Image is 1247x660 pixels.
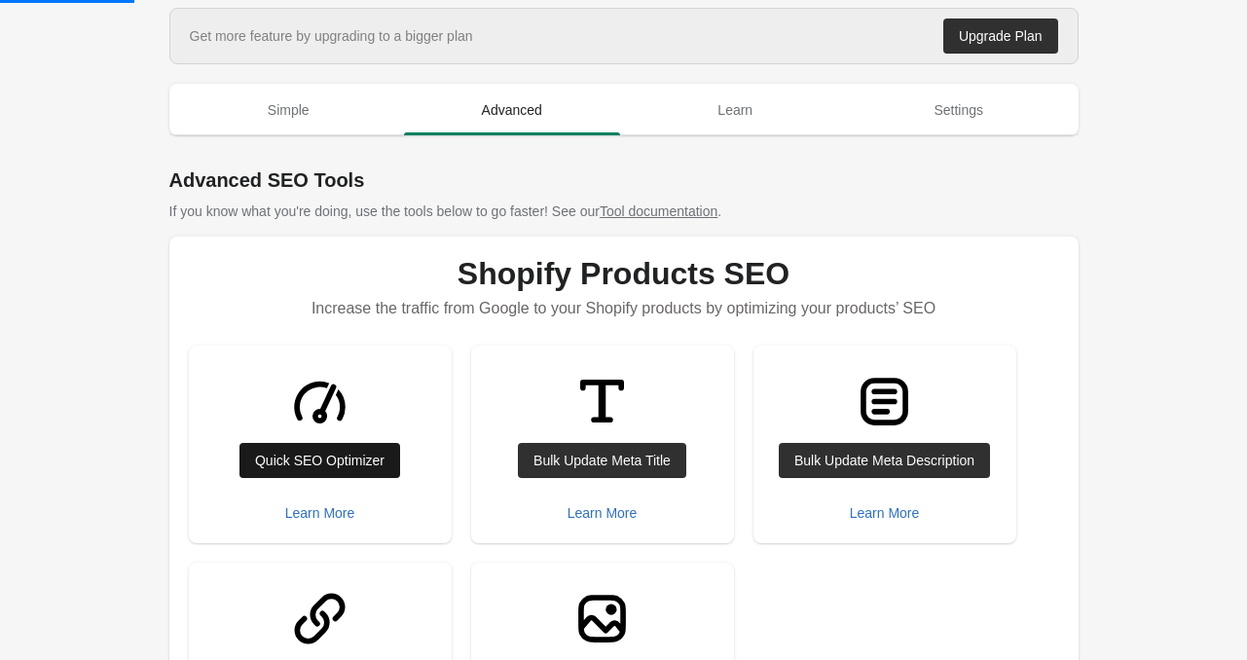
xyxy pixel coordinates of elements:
div: Learn More [850,505,920,521]
span: Simple [181,92,397,128]
span: Settings [851,92,1067,128]
a: Bulk Update Meta Description [779,443,990,478]
p: If you know what you're doing, use the tools below to go faster! See our . [169,202,1079,221]
span: Learn [628,92,844,128]
img: TitleMinor-8a5de7e115299b8c2b1df9b13fb5e6d228e26d13b090cf20654de1eaf9bee786.svg [566,365,639,438]
div: Bulk Update Meta Title [533,453,671,468]
p: Increase the traffic from Google to your Shopify products by optimizing your products’ SEO [189,291,1059,326]
img: ImageMajor-6988ddd70c612d22410311fee7e48670de77a211e78d8e12813237d56ef19ad4.svg [566,582,639,655]
div: Quick SEO Optimizer [255,453,385,468]
div: Learn More [285,505,355,521]
button: Learn [624,85,848,135]
button: Settings [847,85,1071,135]
img: GaugeMajor-1ebe3a4f609d70bf2a71c020f60f15956db1f48d7107b7946fc90d31709db45e.svg [283,365,356,438]
a: Upgrade Plan [943,18,1058,54]
button: Learn More [277,495,363,531]
a: Quick SEO Optimizer [239,443,400,478]
div: Bulk Update Meta Description [794,453,974,468]
h1: Shopify Products SEO [189,256,1059,291]
span: Advanced [404,92,620,128]
a: Bulk Update Meta Title [518,443,686,478]
button: Advanced [400,85,624,135]
div: Upgrade Plan [959,28,1043,44]
div: Get more feature by upgrading to a bigger plan [190,26,473,46]
img: TextBlockMajor-3e13e55549f1fe4aa18089e576148c69364b706dfb80755316d4ac7f5c51f4c3.svg [848,365,921,438]
div: Learn More [568,505,638,521]
button: Simple [177,85,401,135]
button: Learn More [560,495,645,531]
img: LinkMinor-ab1ad89fd1997c3bec88bdaa9090a6519f48abaf731dc9ef56a2f2c6a9edd30f.svg [283,582,356,655]
button: Learn More [842,495,928,531]
a: Tool documentation [600,203,717,219]
h1: Advanced SEO Tools [169,166,1079,194]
